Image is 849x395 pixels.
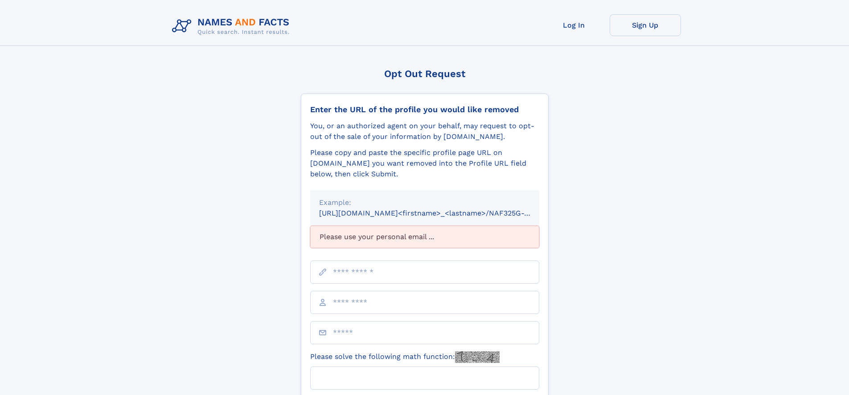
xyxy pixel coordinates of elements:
div: Please copy and paste the specific profile page URL on [DOMAIN_NAME] you want removed into the Pr... [310,147,539,179]
label: Please solve the following math function: [310,351,500,363]
a: Sign Up [610,14,681,36]
div: Enter the URL of the profile you would like removed [310,105,539,114]
small: [URL][DOMAIN_NAME]<firstname>_<lastname>/NAF325G-xxxxxxxx [319,209,556,217]
div: Example: [319,197,530,208]
div: Please use your personal email ... [310,226,539,248]
div: Opt Out Request [301,68,549,79]
img: Logo Names and Facts [168,14,297,38]
div: You, or an authorized agent on your behalf, may request to opt-out of the sale of your informatio... [310,121,539,142]
a: Log In [538,14,610,36]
